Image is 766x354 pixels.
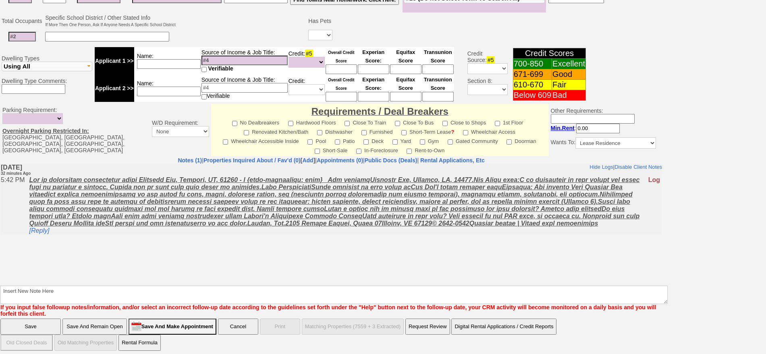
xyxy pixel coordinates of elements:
button: Old Matching Properties [54,335,117,351]
td: Name: [134,75,201,102]
nobr: : [551,125,620,131]
td: Other Requirements: [549,104,658,156]
input: #4 [201,83,288,93]
td: Credit Scores [513,48,586,59]
td: Credit Source: Section 8: [455,46,509,103]
td: 610-670 [513,80,552,90]
input: Wheelchair Access [463,130,468,135]
label: Furnished [361,126,393,136]
td: Source of Income & Job Title: [201,47,288,75]
td: Applicant 2 >> [95,75,134,102]
input: Wheelchair Accessible Inside [223,139,228,145]
font: Experian Score: [362,49,384,64]
label: Patio [335,136,355,145]
input: Ask Customer: Do You Know Your Experian Credit Score [358,92,389,101]
input: Ask Customer: Do You Know Your Equifax Credit Score [390,64,421,74]
button: Matching Properties (7559 + 3 Extracted) [302,319,404,335]
font: Log [648,13,660,20]
label: Rent-to-Own [407,145,444,154]
label: Wheelchair Accessible Inside [223,136,299,145]
a: Appointments (0) [317,157,363,164]
td: Dwelling Types Dwelling Type Comments: [0,46,93,103]
textarea: Insert New Note Here [0,286,668,304]
center: | | | | [0,157,662,164]
input: Gated Community [448,139,453,145]
td: Good [552,69,586,80]
td: Credit: [288,75,325,102]
a: Notes (1) [178,157,202,164]
a: Hide Logs [589,0,613,6]
input: Renovated Kitchen/Bath [244,130,249,135]
span: #5 [305,50,313,58]
label: Yard [392,136,411,145]
td: Parking Requirement: [GEOGRAPHIC_DATA], [GEOGRAPHIC_DATA], [GEOGRAPHIC_DATA], [GEOGRAPHIC_DATA], ... [0,104,150,156]
input: Close To Train [345,121,350,126]
input: In-Foreclosure [356,149,361,154]
input: Ask Customer: Do You Know Your Equifax Credit Score [390,92,421,101]
input: Dishwasher [317,130,322,135]
input: Pool [307,139,313,145]
td: Source of Income & Job Title: Verifiable [201,75,288,102]
label: 1st Floor [495,117,523,126]
input: #2 [8,32,36,41]
td: Has Pets [307,13,334,29]
label: Doorman [507,136,536,145]
input: Deck [363,139,369,145]
input: 1st Floor [495,121,500,126]
input: Short-Term Lease? [401,130,407,135]
input: Old Closed Deals [0,335,53,351]
td: Total Occupants [0,13,44,29]
span: Verifiable [208,65,233,72]
b: [ ] [203,157,315,164]
button: Rental Formula [118,335,161,351]
input: Rent-to-Own [407,149,412,154]
button: Digital Rental Applications / Credit Reports [451,319,556,335]
font: If you input false followup notes/information, and/or select an incorrect follow-up date accordin... [0,304,656,317]
input: Close To Bus [395,121,400,126]
font: Experian Score: [362,77,384,91]
button: Request Review [405,319,450,335]
button: Cancel [218,319,258,335]
font: Requirements / Deal Breakers [311,106,448,117]
label: Renovated Kitchen/Bath [244,126,308,136]
font: Overall Credit Score [328,50,355,63]
label: Deck [363,136,384,145]
a: Disable Client Notes [614,0,662,6]
b: [DATE] [0,0,30,12]
label: Dishwasher [317,126,353,136]
td: Specific School District / Other Stated Info [44,13,176,29]
td: 671-699 [513,69,552,80]
td: Bad [552,90,586,101]
td: W/D Requirement: [150,104,211,156]
font: Overall Credit Score [328,78,355,91]
nobr: Rental Applications, Etc [420,157,485,164]
input: Ask Customer: Do You Know Your Overall Credit Score [326,92,357,101]
a: Properties Inquired About / Fav'd (0) [203,157,301,164]
label: Close to Shops [442,117,486,126]
label: Close To Train [345,117,386,126]
label: Pool [307,136,326,145]
a: ? [451,129,454,135]
td: Applicant 1 >> [95,47,134,75]
td: Fair [552,80,586,90]
label: No Dealbreakers [232,117,280,126]
span: Using All [4,63,30,70]
td: Name: [134,47,201,75]
td: Excellent [552,59,586,69]
input: Gym [420,139,425,145]
font: Transunion Score [424,77,452,91]
input: #4 [201,56,288,65]
td: Below 609 [513,90,552,101]
label: Short-Term Lease [401,126,454,136]
button: Print [260,319,300,335]
label: Wheelchair Access [463,126,515,136]
u: Overnight Parking Restricted In: [2,128,89,134]
input: Doorman [507,139,512,145]
b: Min. [551,125,575,131]
input: Short-Sale [315,149,320,154]
font: Equifax Score [396,49,415,64]
span: Rent [562,125,575,131]
input: Ask Customer: Do You Know Your Transunion Credit Score [422,92,454,101]
u: Lor ip dolorsitam consectetur adipi Elitsedd Eiu, Tempori, UT, 61260 - l {etdo-magnaaliqu: enim} ... [29,13,639,63]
